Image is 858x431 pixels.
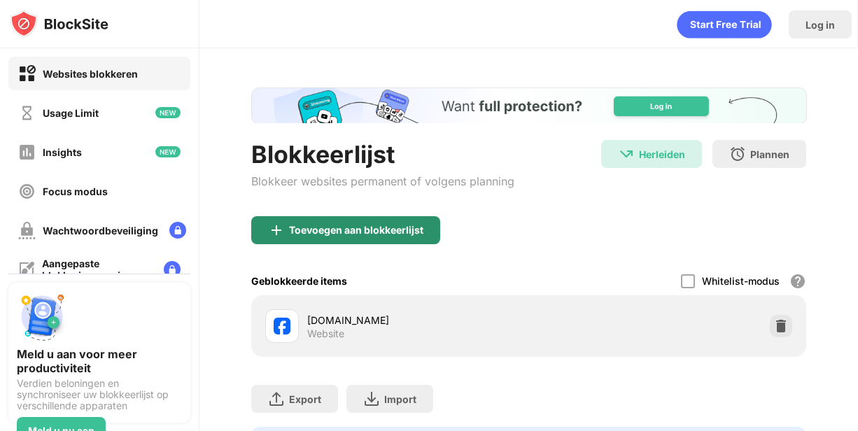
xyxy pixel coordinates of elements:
img: password-protection-off.svg [18,222,36,239]
iframe: Banner [251,87,807,123]
div: Toevoegen aan blokkeerlijst [289,225,423,236]
img: new-icon.svg [155,146,181,157]
div: Export [289,393,321,405]
div: Insights [43,146,82,158]
div: Import [384,393,416,405]
div: Meld u aan voor meer productiviteit [17,347,182,375]
div: Blokkeerlijst [251,140,514,169]
img: logo-blocksite.svg [10,10,108,38]
div: Wachtwoordbeveiliging [43,225,158,236]
img: lock-menu.svg [169,222,186,239]
img: new-icon.svg [155,107,181,118]
div: Websites blokkeren [43,68,138,80]
img: focus-off.svg [18,183,36,200]
img: favicons [274,318,290,334]
div: Whitelist-modus [702,275,780,287]
div: Website [307,327,344,340]
div: [DOMAIN_NAME] [307,313,529,327]
img: customize-block-page-off.svg [18,261,35,278]
img: push-signup.svg [17,291,67,341]
div: Verdien beloningen en synchroniseer uw blokkeerlijst op verschillende apparaten [17,378,182,411]
div: Aangepaste blokkeringspagina [42,257,153,281]
div: Blokkeer websites permanent of volgens planning [251,174,514,188]
img: time-usage-off.svg [18,104,36,122]
div: Usage Limit [43,107,99,119]
div: animation [677,10,772,38]
img: insights-off.svg [18,143,36,161]
iframe: Dialoogvenster Inloggen met Google [570,14,844,176]
div: Geblokkeerde items [251,275,347,287]
img: lock-menu.svg [164,261,181,278]
div: Focus modus [43,185,108,197]
img: block-on.svg [18,65,36,83]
